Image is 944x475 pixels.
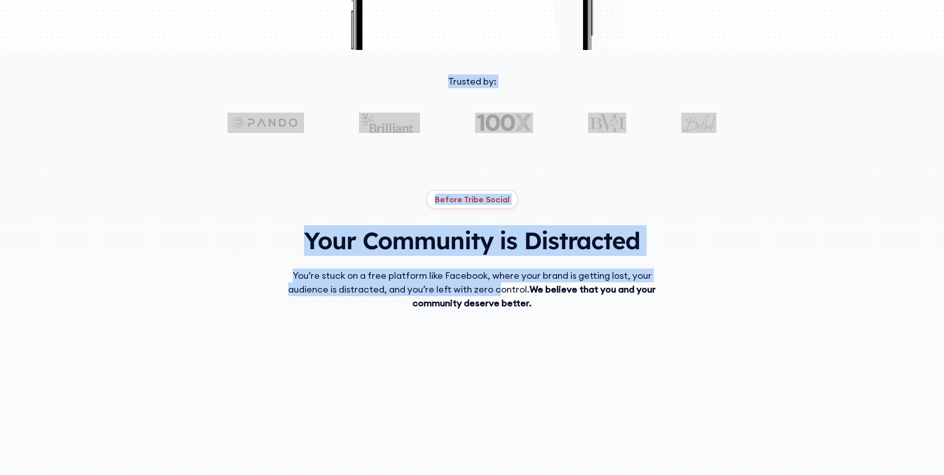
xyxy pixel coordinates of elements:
img: Bethel logo [681,113,716,133]
div: Trusted by: [146,74,798,88]
img: Brilliant logo [359,113,420,133]
img: Pando logo [228,113,304,133]
img: 100X logo [475,113,534,133]
img: BMI logo [588,113,626,133]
